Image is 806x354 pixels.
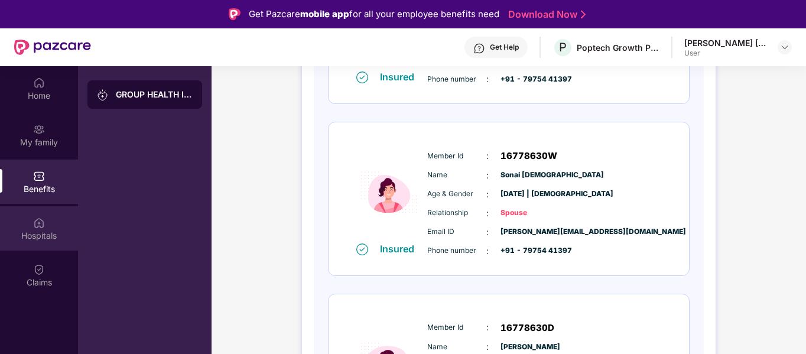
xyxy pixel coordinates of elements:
span: Member Id [427,322,486,333]
span: [DATE] | [DEMOGRAPHIC_DATA] [500,189,560,200]
span: Spouse [500,207,560,219]
span: [PERSON_NAME][EMAIL_ADDRESS][DOMAIN_NAME] [500,226,560,238]
img: svg+xml;base64,PHN2ZyBpZD0iSG9tZSIgeG1sbnM9Imh0dHA6Ly93d3cudzMub3JnLzIwMDAvc3ZnIiB3aWR0aD0iMjAiIG... [33,77,45,89]
div: Get Help [490,43,519,52]
span: : [486,150,489,163]
img: svg+xml;base64,PHN2ZyBpZD0iQmVuZWZpdHMiIHhtbG5zPSJodHRwOi8vd3d3LnczLm9yZy8yMDAwL3N2ZyIgd2lkdGg9Ij... [33,170,45,182]
span: : [486,73,489,86]
span: Age & Gender [427,189,486,200]
span: : [486,340,489,353]
span: Phone number [427,74,486,85]
div: GROUP HEALTH INSURANCE [116,89,193,100]
span: Email ID [427,226,486,238]
div: [PERSON_NAME] [PERSON_NAME] [684,37,767,48]
span: Relationship [427,207,486,219]
span: Sonai [DEMOGRAPHIC_DATA] [500,170,560,181]
img: New Pazcare Logo [14,40,91,55]
img: svg+xml;base64,PHN2ZyB4bWxucz0iaHR0cDovL3d3dy53My5vcmcvMjAwMC9zdmciIHdpZHRoPSIxNiIgaGVpZ2h0PSIxNi... [356,72,368,83]
span: [PERSON_NAME] [500,342,560,353]
div: User [684,48,767,58]
span: : [486,226,489,239]
strong: mobile app [300,8,349,20]
span: : [486,321,489,334]
img: svg+xml;base64,PHN2ZyBpZD0iRHJvcGRvd24tMzJ4MzIiIHhtbG5zPSJodHRwOi8vd3d3LnczLm9yZy8yMDAwL3N2ZyIgd2... [780,43,789,52]
a: Download Now [508,8,582,21]
div: Get Pazcare for all your employee benefits need [249,7,499,21]
span: Phone number [427,245,486,256]
img: svg+xml;base64,PHN2ZyB3aWR0aD0iMjAiIGhlaWdodD0iMjAiIHZpZXdCb3g9IjAgMCAyMCAyMCIgZmlsbD0ibm9uZSIgeG... [97,89,109,101]
span: Name [427,342,486,353]
span: Name [427,170,486,181]
img: svg+xml;base64,PHN2ZyB4bWxucz0iaHR0cDovL3d3dy53My5vcmcvMjAwMC9zdmciIHdpZHRoPSIxNiIgaGVpZ2h0PSIxNi... [356,243,368,255]
img: icon [353,142,424,242]
span: 16778630D [500,321,554,335]
span: : [486,207,489,220]
img: svg+xml;base64,PHN2ZyBpZD0iSGVscC0zMngzMiIgeG1sbnM9Imh0dHA6Ly93d3cudzMub3JnLzIwMDAvc3ZnIiB3aWR0aD... [473,43,485,54]
img: svg+xml;base64,PHN2ZyBpZD0iSG9zcGl0YWxzIiB4bWxucz0iaHR0cDovL3d3dy53My5vcmcvMjAwMC9zdmciIHdpZHRoPS... [33,217,45,229]
span: P [559,40,567,54]
img: svg+xml;base64,PHN2ZyBpZD0iQ2xhaW0iIHhtbG5zPSJodHRwOi8vd3d3LnczLm9yZy8yMDAwL3N2ZyIgd2lkdGg9IjIwIi... [33,264,45,275]
img: Logo [229,8,240,20]
div: Insured [380,71,421,83]
span: : [486,245,489,258]
span: 16778630W [500,149,557,163]
img: svg+xml;base64,PHN2ZyB3aWR0aD0iMjAiIGhlaWdodD0iMjAiIHZpZXdCb3g9IjAgMCAyMCAyMCIgZmlsbD0ibm9uZSIgeG... [33,124,45,135]
span: +91 - 79754 41397 [500,74,560,85]
span: : [486,169,489,182]
img: Stroke [581,8,586,21]
div: Poptech Growth Private Limited [577,42,659,53]
span: : [486,188,489,201]
span: +91 - 79754 41397 [500,245,560,256]
span: Member Id [427,151,486,162]
div: Insured [380,243,421,255]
